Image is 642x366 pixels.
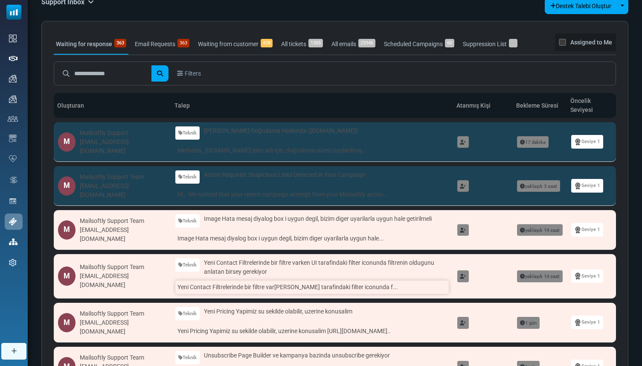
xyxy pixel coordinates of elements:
a: Email Requests363 [133,33,192,55]
label: Assigned to Me [570,37,612,47]
span: Image Hata mesaj diyalog box i uygun degil, bizim diger uyarilarla uygun hale getirilmeli [204,214,432,223]
img: campaigns-icon.png [9,75,17,82]
th: Bekleme Süresi [513,93,567,118]
span: 1305 [308,39,323,47]
a: Seviye 1 [571,269,603,283]
span: 428 [261,39,273,47]
th: Atanmış Kişi [453,93,513,118]
span: Yeni Pricing Yapimiz su sekilde olabilir, uzerine konusalim [204,307,352,316]
a: Seviye 1 [571,179,603,192]
div: Mailsoftly Support Team [80,173,167,182]
div: Mailsoftly Support Team [80,263,167,272]
a: Waiting for response363 [54,33,128,55]
span: 60 [445,39,454,47]
span: yaklaşık 14 saat [517,270,563,282]
span: 363 [114,39,126,47]
div: [EMAIL_ADDRESS][DOMAIN_NAME] [80,272,167,290]
span: 17 dakika [517,136,549,148]
a: Yeni Pricing Yapimiz su sekilde olabilir, uzerine konusalim [URL][DOMAIN_NAME].. [175,325,448,338]
div: M [58,313,76,332]
div: [EMAIL_ADDRESS][DOMAIN_NAME] [80,138,167,155]
a: Teknik [175,351,200,364]
th: Oluşturan [54,93,171,118]
th: Talep [171,93,453,118]
div: Mailsoftly Support Team [80,309,167,318]
img: email-templates-icon.svg [9,135,17,142]
span: Yeni Contact Filtrelerinde bir filtre varken UI tarafindaki filter iconunda filtrenin oldugunu an... [204,258,449,276]
img: support-icon-active.svg [9,218,17,225]
a: Merhaba, [DOMAIN_NAME] alan adı için, doğrulama süreci başlatılmış... [175,144,448,157]
div: M [58,176,76,196]
img: contacts-icon.svg [8,116,18,122]
span: 363 [177,39,189,47]
a: All emails23346 [329,33,378,55]
span: Unsubscribe Page Builder ve kampanya bazinda unsubscribe gerekiyor [204,351,390,360]
div: [EMAIL_ADDRESS][DOMAIN_NAME] [80,182,167,199]
a: Teknik [175,214,200,228]
img: settings-icon.svg [9,259,17,266]
span: yaklaşık 14 saat [517,224,563,236]
a: Scheduled Campaigns60 [382,33,456,55]
a: Teknik [175,170,200,184]
span: 1 gün [517,317,540,329]
a: Image Hata mesaj diyalog box i uygun degil, bizim diger uyarilarla uygun hale... [175,232,448,245]
span: yaklaşık 3 saat [517,180,560,192]
img: domain-health-icon.svg [9,155,17,162]
a: Teknik [175,126,200,140]
span: Filters [185,69,201,78]
div: M [58,266,76,286]
div: [EMAIL_ADDRESS][DOMAIN_NAME] [80,225,167,243]
div: M [58,220,76,240]
img: mailsoftly_icon_blue_white.svg [6,5,21,20]
a: Yeni Contact Filtrelerinde bir filtre var[PERSON_NAME] tarafindaki filter iconunda f... [175,281,448,294]
span: 23346 [358,39,375,47]
a: Teknik [175,258,200,272]
a: All tickets1305 [279,33,325,55]
div: M [58,132,76,152]
div: Mailsoftly Support [80,129,167,138]
a: Hi , We noticed that your recent campaign attempt from your Mailsoftly accou... [175,188,448,201]
a: Teknik [175,307,200,320]
div: Mailsoftly Support Team [80,353,167,362]
span: Action Required: Suspicious Links Detected in Your Campaign [204,170,365,179]
img: campaigns-icon.png [9,95,17,103]
th: Öncelik Seviyesi [567,93,616,118]
span: [PERSON_NAME] Doğrulama Hakkında ([DOMAIN_NAME]) [204,126,358,135]
a: Seviye 1 [571,135,603,148]
a: Seviye 1 [571,223,603,236]
img: landing_pages.svg [9,197,17,205]
a: Suppression List [461,33,520,55]
a: Seviye 1 [571,316,603,329]
div: [EMAIL_ADDRESS][DOMAIN_NAME] [80,318,167,336]
a: Waiting from customer428 [196,33,275,55]
img: dashboard-icon.svg [9,35,17,42]
div: Mailsoftly Support Team [80,217,167,225]
img: workflow.svg [9,175,18,185]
